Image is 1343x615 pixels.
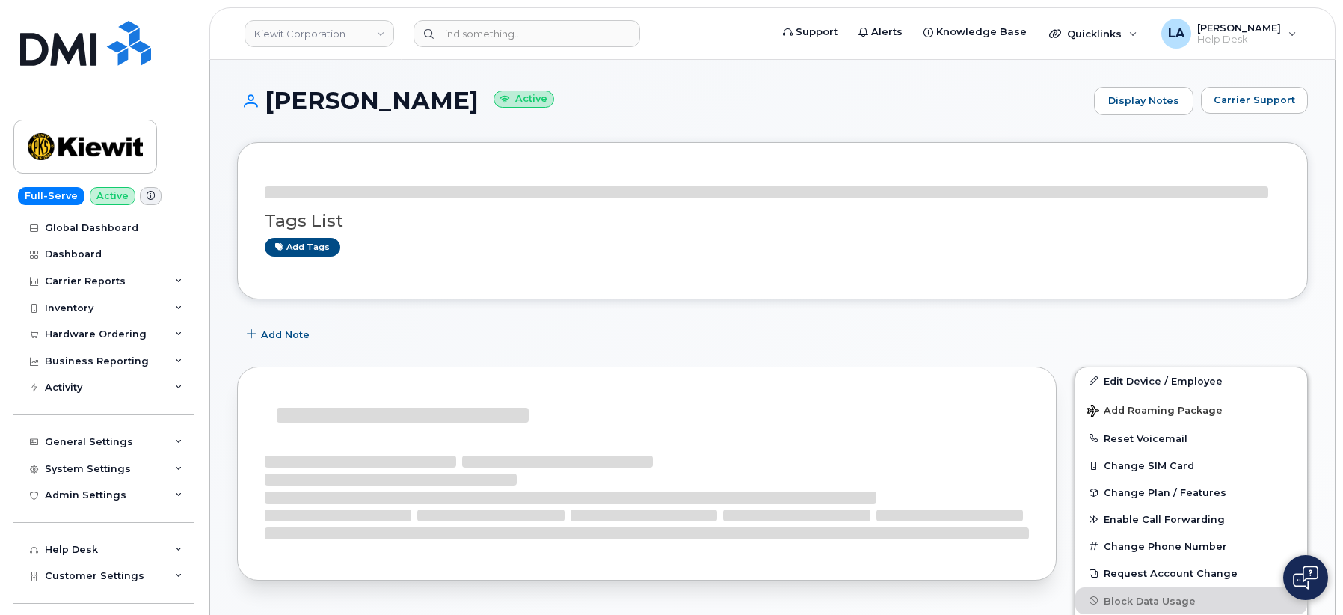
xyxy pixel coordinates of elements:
[237,88,1087,114] h1: [PERSON_NAME]
[1293,566,1318,590] img: Open chat
[261,328,310,342] span: Add Note
[1075,560,1307,587] button: Request Account Change
[1075,587,1307,614] button: Block Data Usage
[1075,533,1307,560] button: Change Phone Number
[1075,506,1307,533] button: Enable Call Forwarding
[1075,367,1307,394] a: Edit Device / Employee
[1104,487,1226,498] span: Change Plan / Features
[1214,93,1295,107] span: Carrier Support
[1075,394,1307,425] button: Add Roaming Package
[265,238,340,257] a: Add tags
[1094,87,1193,115] a: Display Notes
[494,91,554,108] small: Active
[265,212,1280,230] h3: Tags List
[1075,452,1307,479] button: Change SIM Card
[1104,514,1225,525] span: Enable Call Forwarding
[1201,87,1308,114] button: Carrier Support
[1087,405,1223,419] span: Add Roaming Package
[1075,425,1307,452] button: Reset Voicemail
[1075,479,1307,506] button: Change Plan / Features
[237,322,322,349] button: Add Note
